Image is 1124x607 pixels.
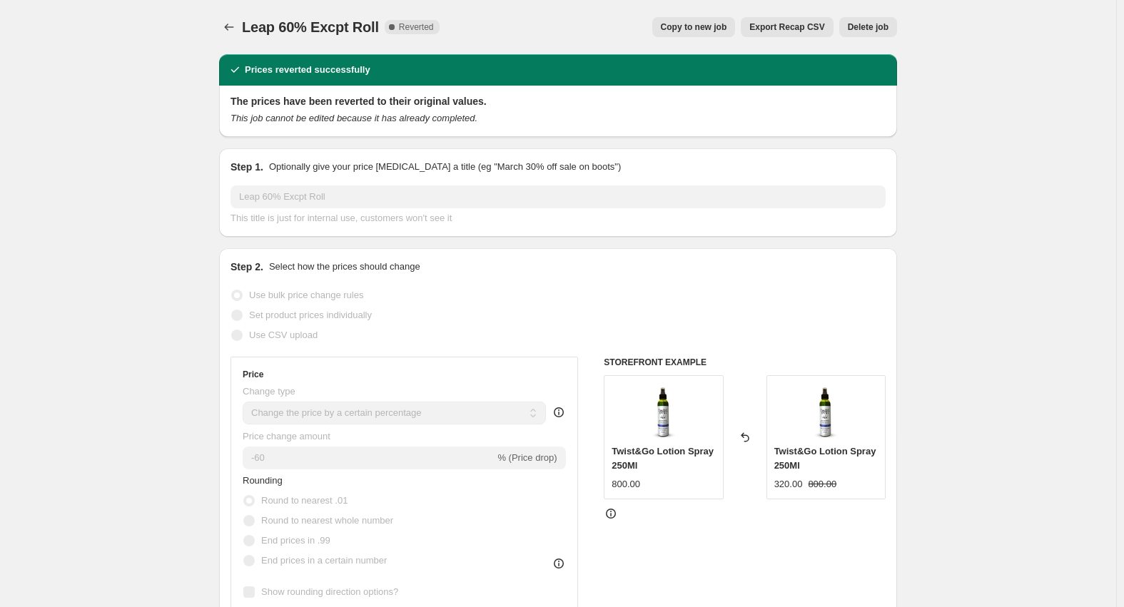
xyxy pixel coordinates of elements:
[231,185,886,208] input: 30% off holiday sale
[231,160,263,174] h2: Step 1.
[219,17,239,37] button: Price change jobs
[261,586,398,597] span: Show rounding direction options?
[612,477,640,491] div: 800.00
[243,369,263,380] h3: Price
[261,555,387,566] span: End prices in a certain number
[245,63,370,77] h2: Prices reverted successfully
[741,17,833,37] button: Export Recap CSV
[774,477,803,491] div: 320.00
[612,446,714,471] span: Twist&Go Lotion Spray 250Ml
[249,310,372,320] span: Set product prices individually
[231,213,452,223] span: This title is just for internal use, customers won't see it
[243,386,295,397] span: Change type
[399,21,434,33] span: Reverted
[249,330,318,340] span: Use CSV upload
[774,446,876,471] span: Twist&Go Lotion Spray 250Ml
[243,431,330,442] span: Price change amount
[231,260,263,274] h2: Step 2.
[269,160,621,174] p: Optionally give your price [MEDICAL_DATA] a title (eg "March 30% off sale on boots")
[231,94,886,108] h2: The prices have been reverted to their original values.
[269,260,420,274] p: Select how the prices should change
[604,357,886,368] h6: STOREFRONT EXAMPLE
[749,21,824,33] span: Export Recap CSV
[243,475,283,486] span: Rounding
[552,405,566,419] div: help
[661,21,727,33] span: Copy to new job
[839,17,897,37] button: Delete job
[797,383,854,440] img: website_0000s_0003_twist-and-go-spary_80x.png
[242,19,379,35] span: Leap 60% Excpt Roll
[231,113,477,123] i: This job cannot be edited because it has already completed.
[249,290,363,300] span: Use bulk price change rules
[808,477,836,491] strike: 800.00
[261,515,393,526] span: Round to nearest whole number
[261,495,348,506] span: Round to nearest .01
[848,21,888,33] span: Delete job
[261,535,330,546] span: End prices in .99
[635,383,692,440] img: website_0000s_0003_twist-and-go-spary_80x.png
[243,447,495,469] input: -15
[652,17,736,37] button: Copy to new job
[497,452,557,463] span: % (Price drop)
